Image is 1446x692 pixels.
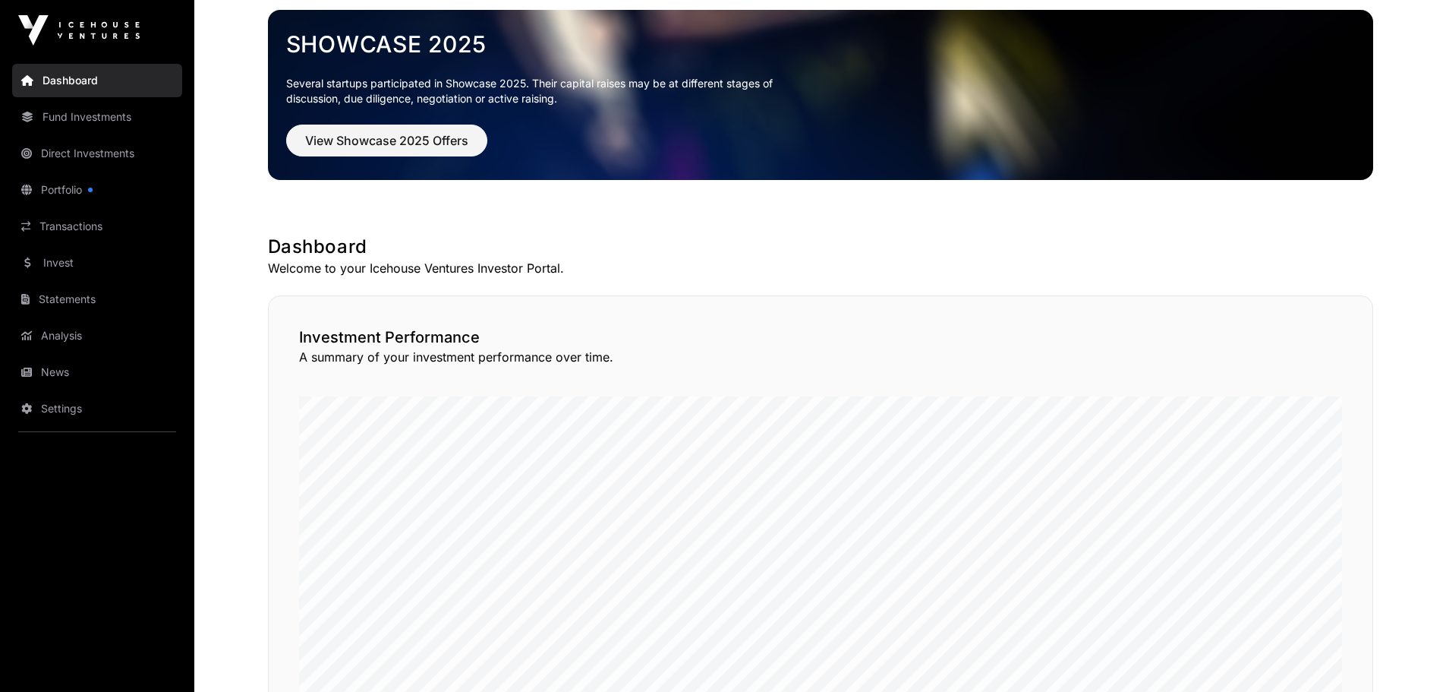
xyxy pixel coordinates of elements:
a: Direct Investments [12,137,182,170]
h2: Investment Performance [299,327,1342,348]
iframe: Chat Widget [1370,619,1446,692]
button: View Showcase 2025 Offers [286,125,487,156]
span: View Showcase 2025 Offers [305,131,468,150]
p: Welcome to your Icehouse Ventures Investor Portal. [268,259,1373,277]
a: Invest [12,246,182,280]
h1: Dashboard [268,235,1373,259]
a: Dashboard [12,64,182,97]
a: Portfolio [12,173,182,207]
p: Several startups participated in Showcase 2025. Their capital raises may be at different stages o... [286,76,796,106]
p: A summary of your investment performance over time. [299,348,1342,366]
a: Showcase 2025 [286,30,1355,58]
a: Statements [12,283,182,316]
a: Settings [12,392,182,425]
img: Icehouse Ventures Logo [18,15,140,46]
a: Transactions [12,210,182,243]
a: Fund Investments [12,100,182,134]
a: News [12,355,182,389]
a: Analysis [12,319,182,352]
a: View Showcase 2025 Offers [286,140,487,155]
img: Showcase 2025 [268,10,1373,180]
